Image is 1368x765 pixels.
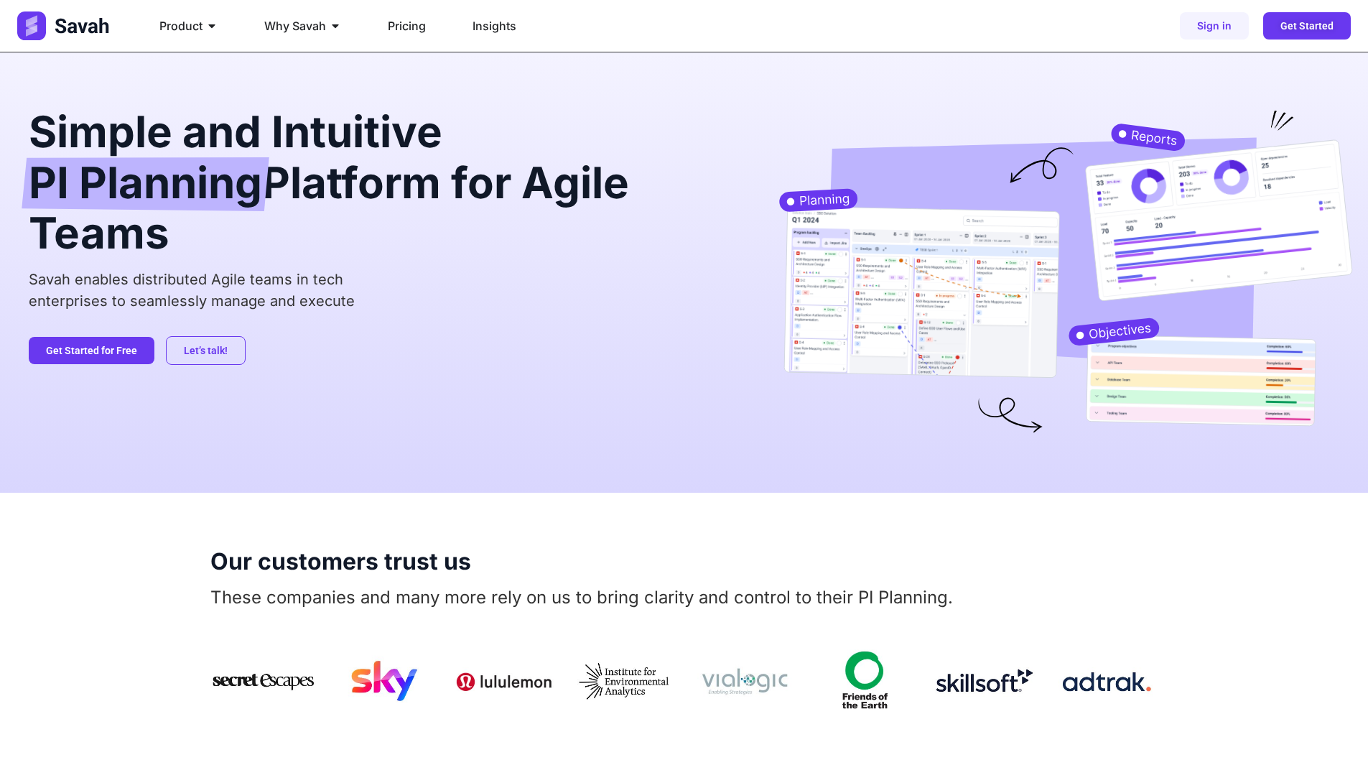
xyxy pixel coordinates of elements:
span: Get Started [1280,21,1334,31]
a: Insights [473,17,516,34]
span: Why Savah [264,17,326,34]
span: Let’s talk! [184,346,228,356]
p: These companies and many more rely on us to bring clarity and control to their PI Planning. [210,585,1158,611]
span: PI Planning [29,157,262,211]
a: Get Started for Free [29,337,154,364]
a: Pricing [388,17,426,34]
span: Sign in [1197,21,1232,31]
h2: Simple and Intuitive Platform for Agile Teams [29,110,732,254]
p: Savah enables distributed Agile teams in tech enterprises to seamlessly manage and execute [29,269,732,312]
a: Sign in [1180,12,1249,40]
span: Product [159,17,203,34]
a: Get Started [1263,12,1351,40]
h2: Our customers trust us [210,550,1158,573]
a: Let’s talk! [166,336,246,365]
span: Get Started for Free [46,346,137,356]
div: Menu Toggle [148,11,875,40]
nav: Menu [148,11,875,40]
